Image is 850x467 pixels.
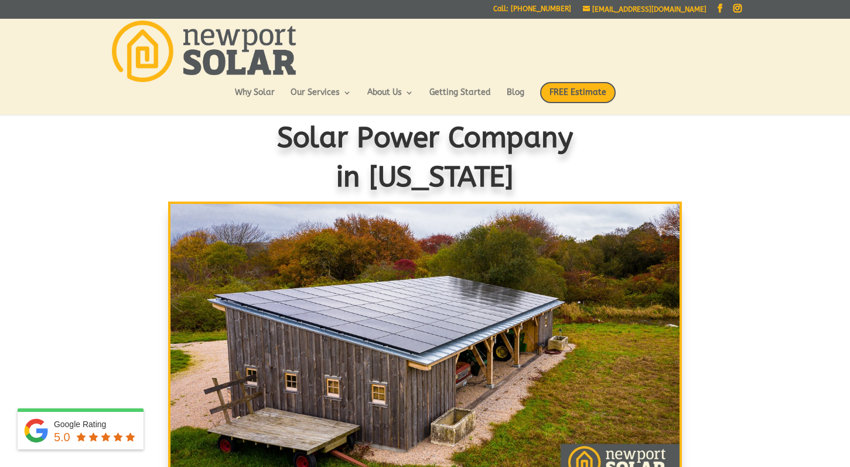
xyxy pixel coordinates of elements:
[54,431,70,444] span: 5.0
[277,121,574,193] span: Solar Power Company in [US_STATE]
[540,82,616,115] a: FREE Estimate
[54,418,138,430] div: Google Rating
[429,88,491,108] a: Getting Started
[583,5,706,13] a: [EMAIL_ADDRESS][DOMAIN_NAME]
[507,88,524,108] a: Blog
[112,21,296,82] img: Newport Solar | Solar Energy Optimized.
[291,88,351,108] a: Our Services
[540,82,616,103] span: FREE Estimate
[235,88,275,108] a: Why Solar
[367,88,414,108] a: About Us
[493,5,571,18] a: Call: [PHONE_NUMBER]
